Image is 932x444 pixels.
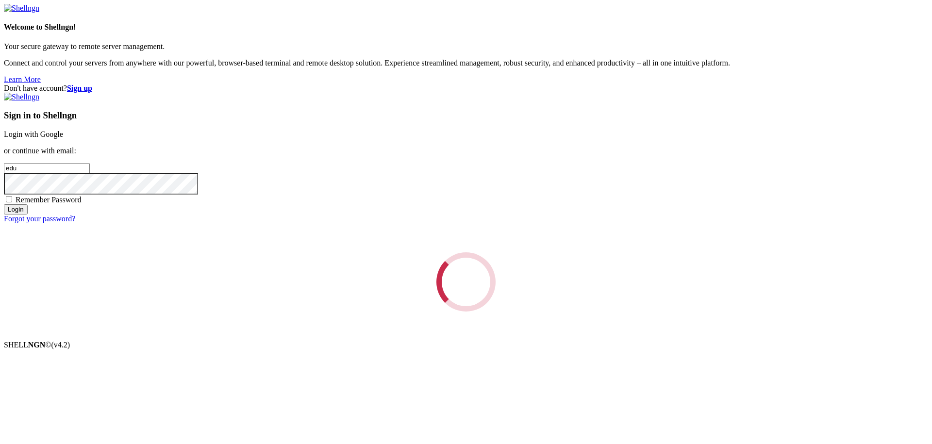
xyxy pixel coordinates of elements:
input: Email address [4,163,90,173]
p: or continue with email: [4,147,928,155]
span: 4.2.0 [51,341,70,349]
a: Login with Google [4,130,63,138]
div: Loading... [426,242,507,323]
div: Don't have account? [4,84,928,93]
img: Shellngn [4,93,39,101]
span: SHELL © [4,341,70,349]
input: Remember Password [6,196,12,202]
span: Remember Password [16,196,82,204]
a: Learn More [4,75,41,83]
a: Sign up [67,84,92,92]
h4: Welcome to Shellngn! [4,23,928,32]
p: Your secure gateway to remote server management. [4,42,928,51]
img: Shellngn [4,4,39,13]
h3: Sign in to Shellngn [4,110,928,121]
input: Login [4,204,28,214]
b: NGN [28,341,46,349]
a: Forgot your password? [4,214,75,223]
p: Connect and control your servers from anywhere with our powerful, browser-based terminal and remo... [4,59,928,67]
